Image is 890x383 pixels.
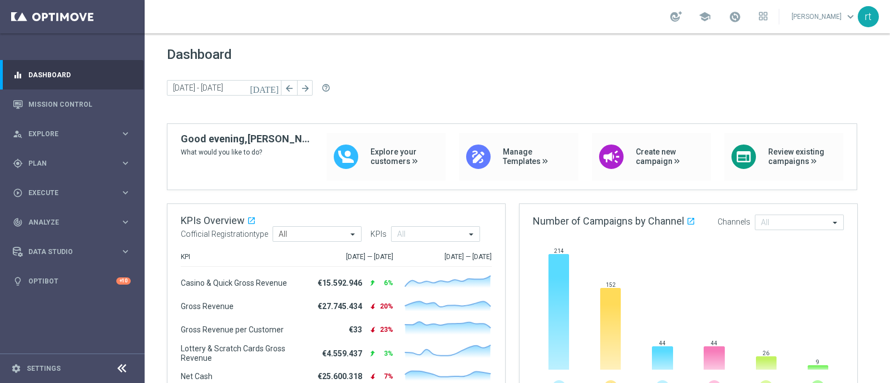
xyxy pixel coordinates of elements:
[12,130,131,138] button: person_search Explore keyboard_arrow_right
[12,218,131,227] button: track_changes Analyze keyboard_arrow_right
[13,217,120,227] div: Analyze
[699,11,711,23] span: school
[11,364,21,374] i: settings
[12,247,131,256] button: Data Studio keyboard_arrow_right
[28,248,120,255] span: Data Studio
[12,159,131,168] button: gps_fixed Plan keyboard_arrow_right
[28,60,131,89] a: Dashboard
[13,217,23,227] i: track_changes
[120,246,131,257] i: keyboard_arrow_right
[28,266,116,296] a: Optibot
[120,128,131,139] i: keyboard_arrow_right
[13,158,23,168] i: gps_fixed
[120,217,131,227] i: keyboard_arrow_right
[13,188,120,198] div: Execute
[28,89,131,119] a: Mission Control
[28,131,120,137] span: Explore
[13,276,23,286] i: lightbulb
[858,6,879,27] div: rt
[12,71,131,79] button: equalizer Dashboard
[13,266,131,296] div: Optibot
[12,188,131,197] button: play_circle_outline Execute keyboard_arrow_right
[28,219,120,226] span: Analyze
[13,70,23,80] i: equalizer
[844,11,857,23] span: keyboard_arrow_down
[790,8,858,25] a: [PERSON_NAME]keyboard_arrow_down
[28,190,120,196] span: Execute
[13,129,120,139] div: Explore
[13,247,120,257] div: Data Studio
[13,129,23,139] i: person_search
[13,158,120,168] div: Plan
[120,187,131,198] i: keyboard_arrow_right
[12,100,131,109] button: Mission Control
[27,365,61,372] a: Settings
[13,60,131,89] div: Dashboard
[120,158,131,168] i: keyboard_arrow_right
[13,188,23,198] i: play_circle_outline
[12,277,131,286] button: lightbulb Optibot +10
[13,89,131,119] div: Mission Control
[116,277,131,285] div: +10
[28,160,120,167] span: Plan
